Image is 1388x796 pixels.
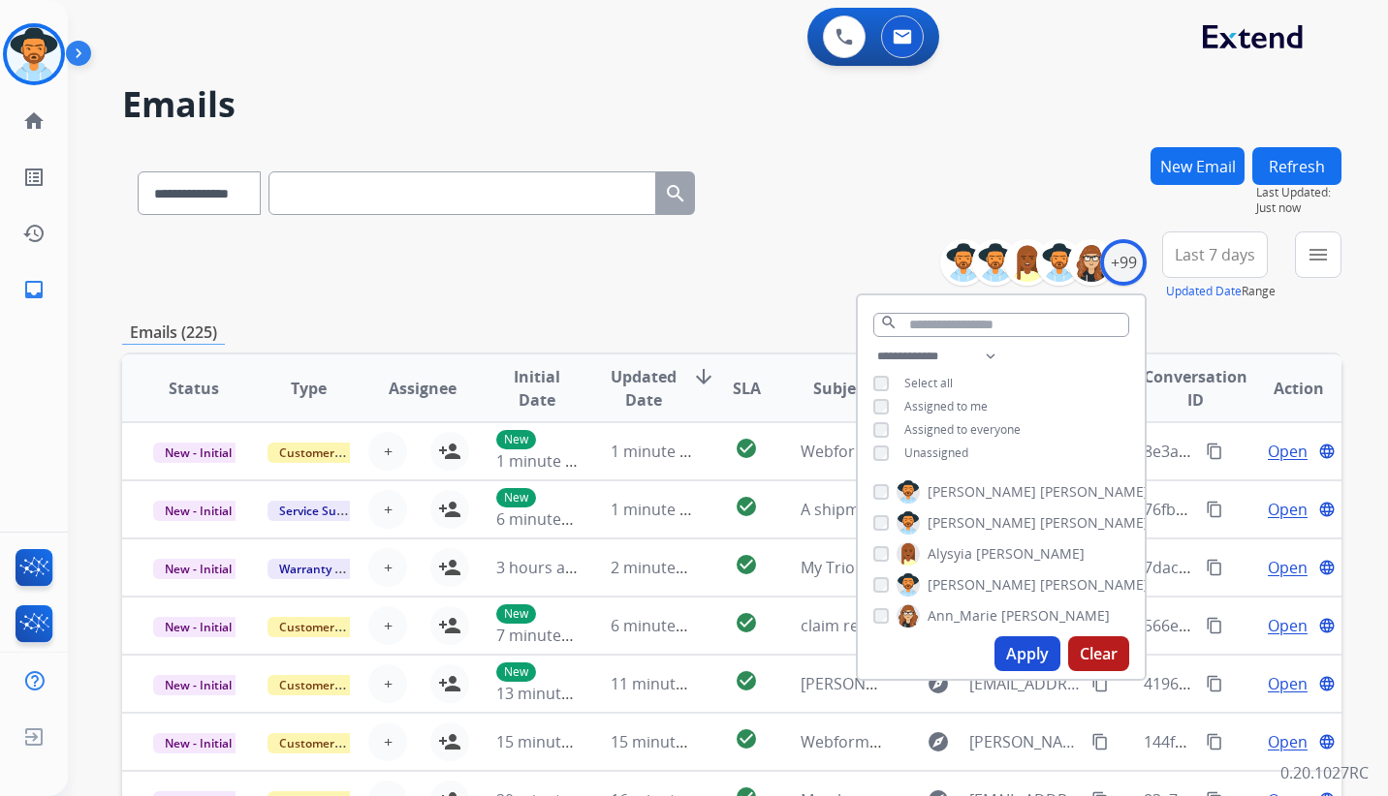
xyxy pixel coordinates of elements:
mat-icon: history [22,222,46,245]
span: Customer Support [268,675,394,695]
mat-icon: language [1318,675,1336,692]
p: Emails (225) [122,321,225,345]
span: Open [1268,498,1308,521]
button: + [368,490,407,529]
span: Alysyia [928,544,972,564]
span: Assigned to me [904,398,988,414]
span: 6 minutes ago [496,508,600,530]
mat-icon: menu [1307,243,1330,266]
span: Conversation ID [1144,365,1247,412]
mat-icon: person_add [438,556,461,579]
span: 15 minutes ago [611,731,723,752]
span: Open [1268,730,1308,753]
mat-icon: content_copy [1206,559,1223,576]
mat-icon: explore [927,730,950,753]
span: + [384,730,393,753]
span: New - Initial [153,733,243,753]
mat-icon: check_circle [735,727,758,750]
mat-icon: person_add [438,672,461,695]
mat-icon: check_circle [735,611,758,634]
span: Last Updated: [1256,185,1341,200]
span: claim request video [801,615,944,636]
mat-icon: content_copy [1091,675,1109,692]
span: Subject [813,377,870,400]
mat-icon: content_copy [1206,733,1223,750]
span: New - Initial [153,617,243,637]
mat-icon: search [664,182,687,205]
button: + [368,664,407,703]
span: Customer Support [268,733,394,753]
span: Unassigned [904,444,968,461]
mat-icon: content_copy [1206,675,1223,692]
span: [PERSON_NAME] [801,673,921,694]
span: + [384,672,393,695]
mat-icon: arrow_downward [692,365,715,388]
button: + [368,548,407,587]
span: 2 minutes ago [611,557,714,578]
span: 7 minutes ago [496,625,600,646]
mat-icon: check_circle [735,669,758,692]
mat-icon: language [1318,617,1336,634]
mat-icon: check_circle [735,437,758,460]
span: New - Initial [153,443,243,463]
span: [PERSON_NAME] [1040,482,1149,502]
mat-icon: language [1318,443,1336,460]
mat-icon: content_copy [1091,733,1109,750]
span: Open [1268,672,1308,695]
button: + [368,606,407,645]
span: 1 minute ago [611,499,707,520]
span: SLA [733,377,761,400]
span: Open [1268,614,1308,637]
mat-icon: home [22,109,46,133]
span: Range [1166,283,1276,299]
span: [PERSON_NAME][EMAIL_ADDRESS][PERSON_NAME][DOMAIN_NAME] [969,730,1081,753]
p: 0.20.1027RC [1280,761,1369,784]
mat-icon: search [880,314,898,331]
th: Action [1227,354,1341,422]
button: Last 7 days [1162,231,1268,278]
div: +99 [1100,239,1147,286]
span: New - Initial [153,559,243,579]
span: My Trio Rings Claim - unhappy customer [801,557,1095,578]
mat-icon: explore [927,672,950,695]
mat-icon: list_alt [22,166,46,189]
span: 3 hours ago [496,557,584,578]
span: [PERSON_NAME] [928,482,1036,502]
button: + [368,432,407,471]
span: [PERSON_NAME] [1040,575,1149,595]
span: Initial Date [496,365,579,412]
span: + [384,440,393,463]
span: Assignee [389,377,457,400]
span: 1 minute ago [611,441,707,462]
span: Just now [1256,200,1341,216]
span: Open [1268,556,1308,579]
button: Updated Date [1166,284,1242,299]
span: A shipment from order 109796B has been delivered [801,499,1178,520]
span: 13 minutes ago [496,683,609,704]
p: New [496,604,536,624]
span: Ann_Marie [928,606,997,626]
span: [PERSON_NAME] [928,513,1036,533]
span: [PERSON_NAME] [1040,513,1149,533]
span: [PERSON_NAME] [1001,606,1110,626]
mat-icon: person_add [438,440,461,463]
button: Clear [1068,636,1129,671]
button: Refresh [1252,147,1341,185]
mat-icon: content_copy [1206,443,1223,460]
mat-icon: content_copy [1206,501,1223,518]
mat-icon: person_add [438,498,461,521]
span: [EMAIL_ADDRESS][DOMAIN_NAME] [969,672,1081,695]
mat-icon: person_add [438,730,461,753]
p: New [496,488,536,507]
button: + [368,722,407,761]
span: 1 minute ago [496,450,592,472]
span: Updated Date [611,365,677,412]
mat-icon: check_circle [735,495,758,518]
span: Open [1268,440,1308,463]
span: + [384,498,393,521]
span: Service Support [268,501,378,521]
mat-icon: language [1318,501,1336,518]
span: Webform from [EMAIL_ADDRESS][DOMAIN_NAME] on [DATE] [801,441,1240,462]
span: Status [169,377,219,400]
span: 6 minutes ago [611,615,714,636]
